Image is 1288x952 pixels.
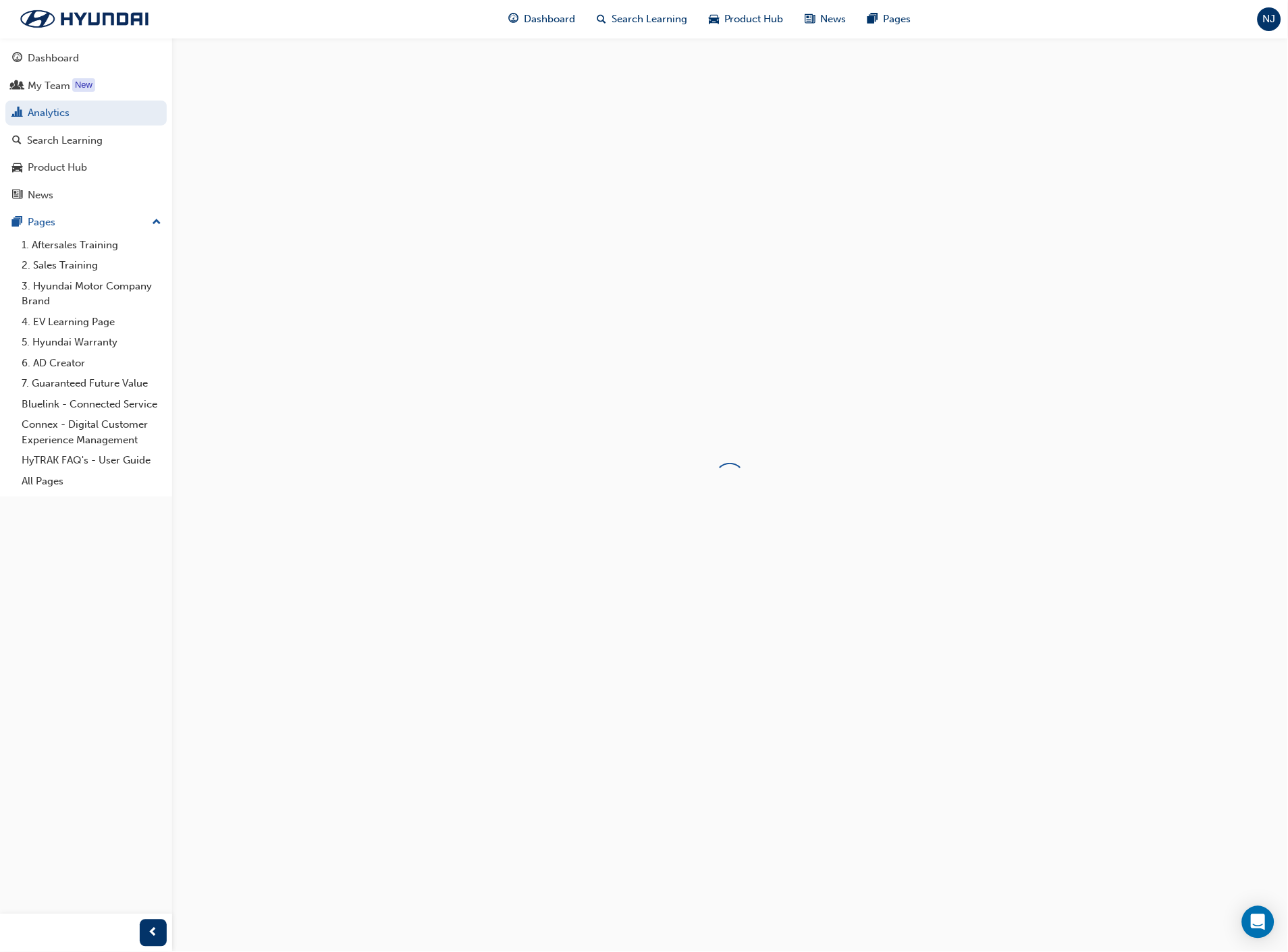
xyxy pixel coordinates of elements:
div: Search Learning [27,133,103,148]
button: Pages [5,210,167,235]
span: search-icon [12,135,22,147]
span: Search Learning [612,11,687,27]
a: 5. Hyundai Warranty [16,332,167,353]
span: car-icon [12,162,22,174]
span: Product Hub [724,11,784,27]
span: car-icon [709,11,719,28]
a: news-iconNews [795,5,857,33]
a: 1. Aftersales Training [16,235,167,256]
a: 7. Guaranteed Future Value [16,373,167,394]
span: prev-icon [149,925,159,942]
div: Tooltip anchor [72,78,95,92]
span: NJ [1263,11,1276,27]
a: 2. Sales Training [16,255,167,276]
a: guage-iconDashboard [498,5,586,33]
button: DashboardMy TeamAnalyticsSearch LearningProduct HubNews [5,43,167,210]
button: NJ [1258,7,1281,31]
div: Product Hub [28,160,87,175]
a: Connex - Digital Customer Experience Management [16,414,167,450]
a: Analytics [5,101,167,125]
span: news-icon [805,11,815,28]
span: news-icon [12,190,22,202]
span: pages-icon [868,11,878,28]
span: Pages [884,11,911,27]
div: News [28,188,53,203]
a: HyTRAK FAQ's - User Guide [16,450,167,471]
a: pages-iconPages [857,5,922,33]
div: Pages [28,215,55,230]
span: News [821,11,847,27]
a: My Team [5,74,167,99]
a: car-iconProduct Hub [698,5,795,33]
div: My Team [28,78,70,94]
span: up-icon [152,214,161,231]
a: Bluelink - Connected Service [16,394,167,415]
a: Search Learning [5,128,167,153]
a: All Pages [16,471,167,492]
a: 3. Hyundai Motor Company Brand [16,276,167,312]
span: Dashboard [524,11,575,27]
span: chart-icon [12,107,22,119]
div: Open Intercom Messenger [1242,906,1274,939]
span: guage-icon [12,53,22,65]
span: pages-icon [12,217,22,229]
span: guage-icon [508,11,518,28]
span: people-icon [12,80,22,92]
a: 4. EV Learning Page [16,312,167,333]
div: Dashboard [28,51,79,66]
a: News [5,183,167,208]
a: search-iconSearch Learning [586,5,698,33]
span: search-icon [597,11,606,28]
a: Dashboard [5,46,167,71]
img: Trak [7,5,162,33]
a: 6. AD Creator [16,353,167,374]
a: Product Hub [5,155,167,180]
